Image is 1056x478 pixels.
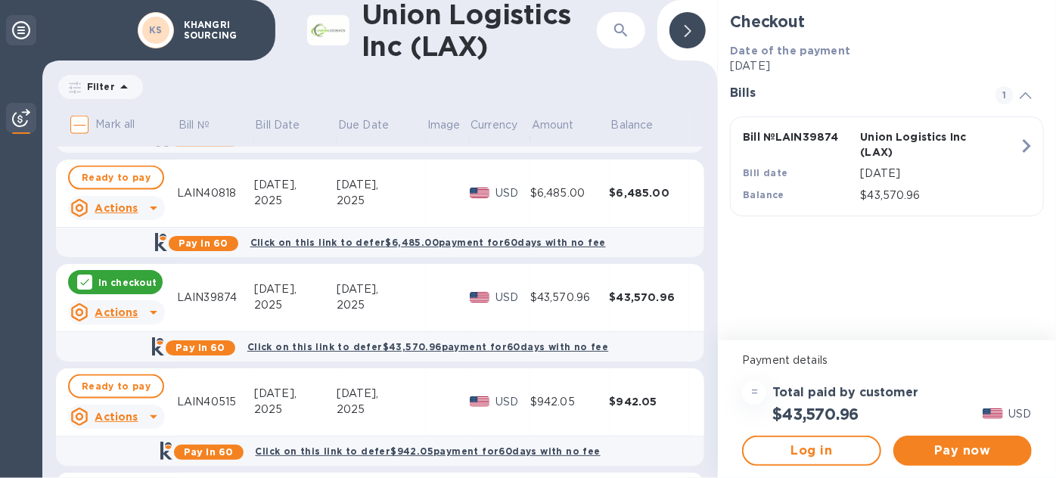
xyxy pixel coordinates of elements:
[337,177,426,193] div: [DATE],
[68,374,164,399] button: Ready to pay
[995,86,1014,104] span: 1
[532,117,574,133] p: Amount
[730,86,977,101] h3: Bills
[861,129,972,160] p: Union Logistics Inc (LAX)
[610,394,690,409] div: $942.05
[742,352,1032,368] p: Payment details
[772,386,918,400] h3: Total paid by customer
[337,297,426,313] div: 2025
[730,58,1044,74] p: [DATE]
[254,281,337,297] div: [DATE],
[256,117,320,133] span: Bill Date
[95,202,138,214] u: Actions
[179,117,229,133] span: Bill №
[68,166,164,190] button: Ready to pay
[247,341,608,352] b: Click on this link to defer $43,570.96 payment for 60 days with no fee
[861,166,1019,182] p: [DATE]
[742,380,766,405] div: =
[893,436,1032,466] button: Pay now
[95,306,138,318] u: Actions
[184,20,259,41] p: KHANGRI SOURCING
[254,177,337,193] div: [DATE],
[610,117,653,133] p: Balance
[772,405,859,424] h2: $43,570.96
[254,386,337,402] div: [DATE],
[743,189,784,200] b: Balance
[184,446,233,458] b: Pay in 60
[495,185,530,201] p: USD
[337,193,426,209] div: 2025
[1009,406,1032,422] p: USD
[610,185,690,200] div: $6,485.00
[743,129,854,144] p: Bill № LAIN39874
[610,117,672,133] span: Balance
[177,290,254,306] div: LAIN39874
[179,237,228,249] b: Pay in 60
[254,402,337,417] div: 2025
[532,117,594,133] span: Amount
[337,281,426,297] div: [DATE],
[82,377,151,396] span: Ready to pay
[179,117,210,133] p: Bill №
[730,116,1044,216] button: Bill №LAIN39874Union Logistics Inc (LAX)Bill date[DATE]Balance$43,570.96
[254,297,337,313] div: 2025
[175,342,225,353] b: Pay in 60
[337,117,408,133] span: Due Date
[470,188,490,198] img: USD
[149,24,163,36] b: KS
[98,276,157,289] p: In checkout
[530,185,610,201] div: $6,485.00
[82,169,151,187] span: Ready to pay
[530,394,610,410] div: $942.05
[756,442,867,460] span: Log in
[177,185,254,201] div: LAIN40818
[861,188,1019,203] p: $43,570.96
[177,394,254,410] div: LAIN40515
[337,117,388,133] p: Due Date
[470,292,490,303] img: USD
[256,445,601,457] b: Click on this link to defer $942.05 payment for 60 days with no fee
[256,117,300,133] p: Bill Date
[337,402,426,417] div: 2025
[743,167,788,178] b: Bill date
[471,117,517,133] p: Currency
[495,394,530,410] p: USD
[337,386,426,402] div: [DATE],
[610,290,690,305] div: $43,570.96
[983,408,1003,419] img: USD
[95,116,135,132] p: Mark all
[742,436,881,466] button: Log in
[495,290,530,306] p: USD
[427,117,461,133] p: Image
[730,12,1044,31] h2: Checkout
[254,193,337,209] div: 2025
[81,80,115,93] p: Filter
[730,45,850,57] b: Date of the payment
[250,237,606,248] b: Click on this link to defer $6,485.00 payment for 60 days with no fee
[470,396,490,407] img: USD
[95,411,138,423] u: Actions
[530,290,610,306] div: $43,570.96
[905,442,1020,460] span: Pay now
